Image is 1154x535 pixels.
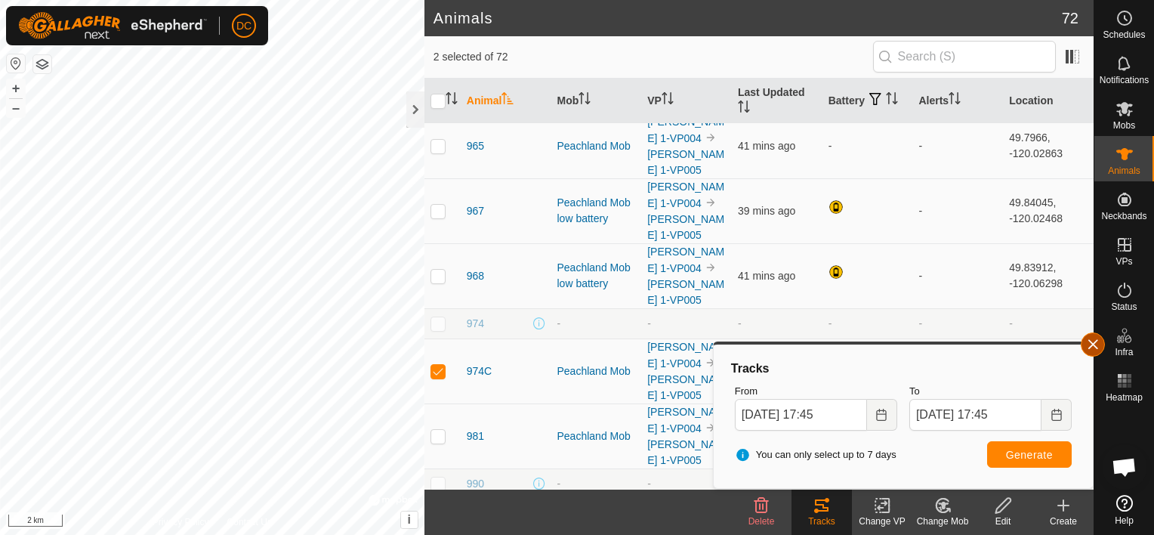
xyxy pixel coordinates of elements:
[7,99,25,117] button: –
[1108,166,1140,175] span: Animals
[1111,302,1137,311] span: Status
[822,113,913,178] td: -
[1062,7,1078,29] span: 72
[705,261,717,274] img: to
[1115,257,1132,266] span: VPs
[738,478,742,490] span: -
[467,138,484,154] span: 965
[467,203,484,219] span: 967
[551,79,642,124] th: Mob
[705,422,717,434] img: to
[949,94,961,107] p-sorticon: Activate to sort
[987,441,1072,468] button: Generate
[467,268,484,284] span: 968
[18,12,207,39] img: Gallagher Logo
[822,339,913,404] td: -
[738,317,742,329] span: -
[557,316,636,332] div: -
[501,94,514,107] p-sorticon: Activate to sort
[647,213,724,241] a: [PERSON_NAME] 1-VP005
[1003,308,1094,339] td: -
[912,79,1003,124] th: Alerts
[735,447,896,462] span: You can only select up to 7 days
[641,79,732,124] th: VP
[153,515,209,529] a: Privacy Policy
[647,478,651,490] app-display-virtual-paddock-transition: -
[1033,515,1094,528] div: Create
[912,243,1003,308] td: -
[748,516,775,527] span: Delete
[467,363,492,379] span: 974C
[647,317,651,329] app-display-virtual-paddock-transition: -
[557,138,636,154] div: Peachland Mob
[408,513,411,526] span: i
[705,357,717,369] img: to
[467,316,484,332] span: 974
[1115,348,1133,357] span: Infra
[705,196,717,209] img: to
[647,373,724,401] a: [PERSON_NAME] 1-VP005
[852,515,912,528] div: Change VP
[867,399,897,431] button: Choose Date
[647,278,724,306] a: [PERSON_NAME] 1-VP005
[461,79,551,124] th: Animal
[557,195,636,227] div: Peachland Mob low battery
[705,131,717,144] img: to
[647,148,724,176] a: [PERSON_NAME] 1-VP005
[1041,399,1072,431] button: Choose Date
[7,79,25,97] button: +
[236,18,251,34] span: DC
[822,308,913,339] td: -
[791,515,852,528] div: Tracks
[7,54,25,73] button: Reset Map
[446,94,458,107] p-sorticon: Activate to sort
[557,428,636,444] div: Peachland Mob
[738,140,795,152] span: 25 Sept 2025, 5:06 pm
[647,181,724,209] a: [PERSON_NAME] 1-VP004
[1003,178,1094,243] td: 49.84045, -120.02468
[467,476,484,492] span: 990
[647,341,724,370] a: [PERSON_NAME] 1-VP004
[557,260,636,292] div: Peachland Mob low battery
[973,515,1033,528] div: Edit
[1115,516,1134,525] span: Help
[401,512,418,528] button: i
[557,476,636,492] div: -
[1003,113,1094,178] td: 49.7966, -120.02863
[738,205,795,217] span: 25 Sept 2025, 5:08 pm
[735,384,897,399] label: From
[912,308,1003,339] td: -
[1094,489,1154,531] a: Help
[873,41,1056,73] input: Search (S)
[1101,212,1146,221] span: Neckbands
[647,116,724,144] a: [PERSON_NAME] 1-VP004
[912,339,1003,404] td: -
[1106,393,1143,402] span: Heatmap
[912,113,1003,178] td: -
[912,515,973,528] div: Change Mob
[647,406,724,434] a: [PERSON_NAME] 1-VP004
[738,270,795,282] span: 25 Sept 2025, 5:05 pm
[729,360,1078,378] div: Tracks
[647,246,724,274] a: [PERSON_NAME] 1-VP004
[732,79,822,124] th: Last Updated
[434,9,1062,27] h2: Animals
[912,178,1003,243] td: -
[662,94,674,107] p-sorticon: Activate to sort
[579,94,591,107] p-sorticon: Activate to sort
[1003,79,1094,124] th: Location
[738,103,750,115] p-sorticon: Activate to sort
[1003,339,1094,404] td: 49.79712, -120.10988
[557,363,636,379] div: Peachland Mob
[227,515,272,529] a: Contact Us
[1102,444,1147,490] div: Open chat
[1006,449,1053,461] span: Generate
[33,55,51,73] button: Map Layers
[886,94,898,107] p-sorticon: Activate to sort
[1113,121,1135,130] span: Mobs
[822,79,913,124] th: Battery
[1100,76,1149,85] span: Notifications
[647,438,724,466] a: [PERSON_NAME] 1-VP005
[1103,30,1145,39] span: Schedules
[467,428,484,444] span: 981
